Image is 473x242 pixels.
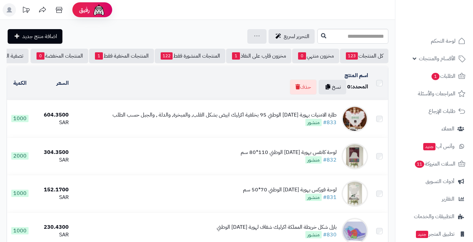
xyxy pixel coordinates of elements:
[232,52,240,60] span: 1
[11,115,29,122] span: 1000
[347,83,351,91] span: 0
[346,52,358,60] span: 123
[305,231,322,238] span: منشور
[441,124,454,133] span: العملاء
[36,194,69,201] div: SAR
[423,143,435,150] span: جديد
[36,231,69,239] div: SAR
[342,143,368,169] img: لوحة كانفس بهوية اليوم الوطني 110*80 سم
[305,119,322,126] span: منشور
[399,103,469,119] a: طلبات الإرجاع
[284,32,309,40] span: التحرير لسريع
[419,54,455,63] span: الأقسام والمنتجات
[13,79,27,87] a: الكمية
[92,3,106,17] img: ai-face.png
[89,49,154,63] a: المنتجات المخفية فقط1
[292,49,339,63] a: مخزون منتهي0
[161,52,173,60] span: 122
[241,149,337,156] div: لوحة كانفس بهوية [DATE] الوطني 110*80 سم
[113,111,337,119] div: طارة الامنيات بهوية [DATE] الوطني 95 بخلفية اكرليك ابيض بشكل القلب, والمبخرة, والدلة , والجبل حسب...
[11,227,29,234] span: 1000
[345,72,368,79] a: اسم المنتج
[269,29,315,44] a: التحرير لسريع
[36,119,69,126] div: SAR
[36,149,69,156] div: 304.3500
[8,29,62,44] a: اضافة منتج جديد
[399,209,469,224] a: التطبيقات والخدمات
[340,49,388,63] a: كل المنتجات123
[298,52,306,60] span: 0
[11,190,29,197] span: 1000
[36,223,69,231] div: 230.4300
[342,106,368,132] img: طارة الامنيات بهوية اليوم الوطني 95 بخلفية اكرليك ابيض بشكل القلب, والمبخرة, والدلة , والجبل حسب ...
[418,89,455,98] span: المراجعات والأسئلة
[18,3,34,18] a: تحديثات المنصة
[414,212,454,221] span: التطبيقات والخدمات
[399,33,469,49] a: لوحة التحكم
[399,156,469,172] a: السلات المتروكة11
[429,107,455,116] span: طلبات الإرجاع
[56,79,69,87] a: السعر
[347,83,368,91] div: المحدد:
[416,231,428,238] span: جديد
[36,186,69,194] div: 152.1700
[290,79,317,95] button: حذف
[305,194,322,201] span: منشور
[342,180,368,207] img: لوحة فوركس بهوية اليوم الوطني 70*50 سم
[399,86,469,102] a: المراجعات والأسئلة
[11,152,29,160] span: 2000
[36,111,69,119] div: 604.3500
[399,68,469,84] a: الطلبات1
[399,191,469,207] a: التقارير
[217,223,337,231] div: بازل شكل خريطة المملكة اكرليك شفاف لهوية [DATE] الوطني
[442,194,454,204] span: التقارير
[399,173,469,189] a: أدوات التسويق
[323,119,337,126] a: #833
[415,229,454,239] span: تطبيق المتجر
[319,80,346,94] button: نسخ
[414,159,455,169] span: السلات المتروكة
[155,49,225,63] a: المنتجات المنشورة فقط122
[22,32,57,40] span: اضافة منتج جديد
[426,177,454,186] span: أدوات التسويق
[323,193,337,201] a: #831
[95,52,103,60] span: 1
[37,52,44,60] span: 0
[399,226,469,242] a: تطبيق المتجرجديد
[323,231,337,239] a: #830
[431,72,455,81] span: الطلبات
[226,49,291,63] a: مخزون قارب على النفاذ1
[432,73,439,80] span: 1
[323,156,337,164] a: #832
[399,138,469,154] a: وآتس آبجديد
[399,121,469,137] a: العملاء
[79,6,90,14] span: رفيق
[36,156,69,164] div: SAR
[415,161,424,168] span: 11
[243,186,337,194] div: لوحة فوركس بهوية [DATE] الوطني 70*50 سم
[431,36,455,46] span: لوحة التحكم
[423,142,454,151] span: وآتس آب
[31,49,88,63] a: المنتجات المخفضة0
[305,156,322,164] span: منشور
